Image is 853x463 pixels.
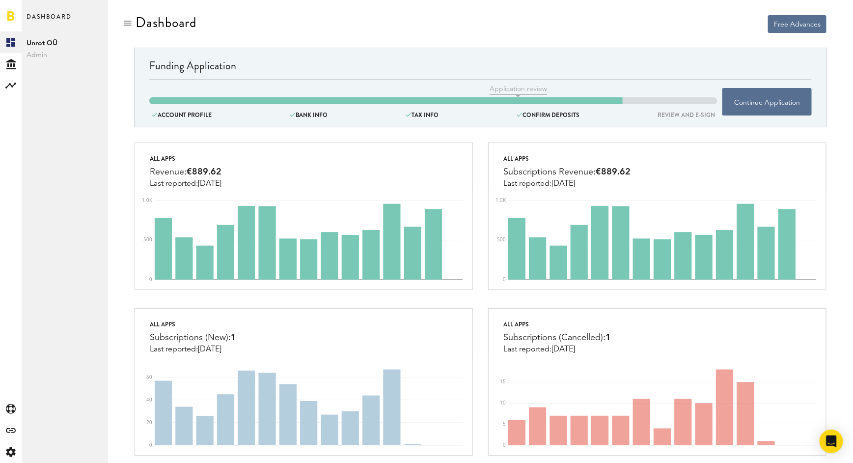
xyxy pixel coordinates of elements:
[149,58,812,79] div: Funding Application
[503,443,506,448] text: 0
[722,88,812,116] button: Continue Application
[503,179,631,188] div: Last reported:
[198,346,221,353] span: [DATE]
[150,179,221,188] div: Last reported:
[142,198,153,203] text: 1.0K
[146,420,152,425] text: 20
[500,401,506,405] text: 10
[497,237,506,242] text: 500
[503,277,506,282] text: 0
[143,237,152,242] text: 500
[231,333,236,342] span: 1
[514,110,582,120] div: confirm deposits
[503,153,631,165] div: All apps
[768,15,826,33] button: Free Advances
[27,49,103,61] span: Admin
[503,165,631,179] div: Subscriptions Revenue:
[150,330,236,345] div: Subscriptions (New):
[198,180,221,188] span: [DATE]
[149,110,214,120] div: ACCOUNT PROFILE
[150,153,221,165] div: All apps
[551,180,575,188] span: [DATE]
[596,168,631,176] span: €889.62
[146,375,152,380] text: 60
[136,15,196,30] div: Dashboard
[820,430,843,453] div: Open Intercom Messenger
[495,198,506,203] text: 1.0K
[150,318,236,330] div: All apps
[187,168,221,176] span: €889.62
[655,110,717,120] div: REVIEW AND E-SIGN
[503,318,611,330] div: All apps
[146,398,152,403] text: 40
[503,330,611,345] div: Subscriptions (Cancelled):
[149,277,152,282] text: 0
[27,37,103,49] span: Unrot OÜ
[605,333,611,342] span: 1
[500,379,506,384] text: 15
[150,345,236,354] div: Last reported:
[503,345,611,354] div: Last reported:
[150,165,221,179] div: Revenue:
[287,110,330,120] div: BANK INFO
[27,11,72,31] span: Dashboard
[551,346,575,353] span: [DATE]
[403,110,441,120] div: tax info
[149,443,152,448] text: 0
[72,7,107,16] span: Support
[503,422,506,427] text: 5
[490,84,547,95] span: Application review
